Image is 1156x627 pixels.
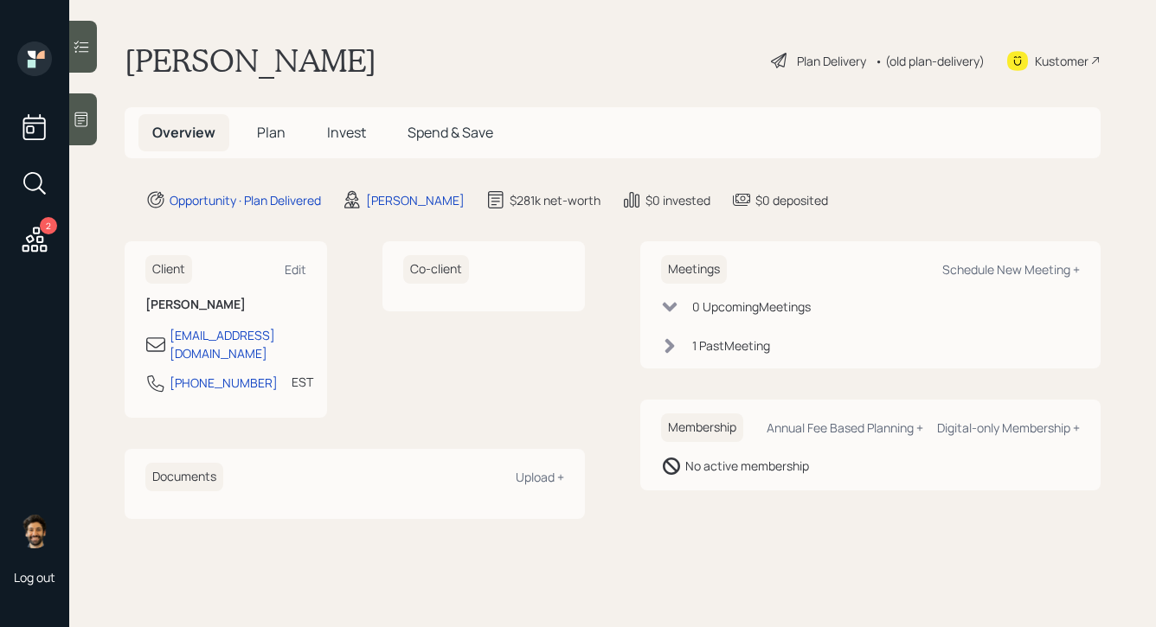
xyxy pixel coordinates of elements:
h6: Co-client [403,255,469,284]
h6: [PERSON_NAME] [145,298,306,312]
div: Plan Delivery [797,52,866,70]
div: No active membership [685,457,809,475]
div: Annual Fee Based Planning + [767,419,923,436]
div: 2 [40,217,57,234]
h1: [PERSON_NAME] [125,42,376,80]
h6: Client [145,255,192,284]
span: Plan [257,123,286,142]
div: Opportunity · Plan Delivered [170,191,321,209]
div: 0 Upcoming Meeting s [692,298,811,316]
div: Kustomer [1035,52,1089,70]
div: Digital-only Membership + [937,419,1080,436]
div: $0 deposited [755,191,828,209]
div: EST [292,373,313,391]
h6: Membership [661,413,743,442]
div: Upload + [516,469,564,485]
img: eric-schwartz-headshot.png [17,514,52,548]
div: Edit [285,261,306,278]
div: 1 Past Meeting [692,336,770,355]
div: [PHONE_NUMBER] [170,374,278,392]
span: Overview [152,123,215,142]
span: Spend & Save [408,123,493,142]
div: Schedule New Meeting + [942,261,1080,278]
h6: Documents [145,463,223,491]
div: $281k net-worth [510,191,600,209]
h6: Meetings [661,255,727,284]
span: Invest [327,123,366,142]
div: $0 invested [645,191,710,209]
div: Log out [14,569,55,585]
div: • (old plan-delivery) [875,52,985,70]
div: [PERSON_NAME] [366,191,465,209]
div: [EMAIL_ADDRESS][DOMAIN_NAME] [170,326,306,362]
